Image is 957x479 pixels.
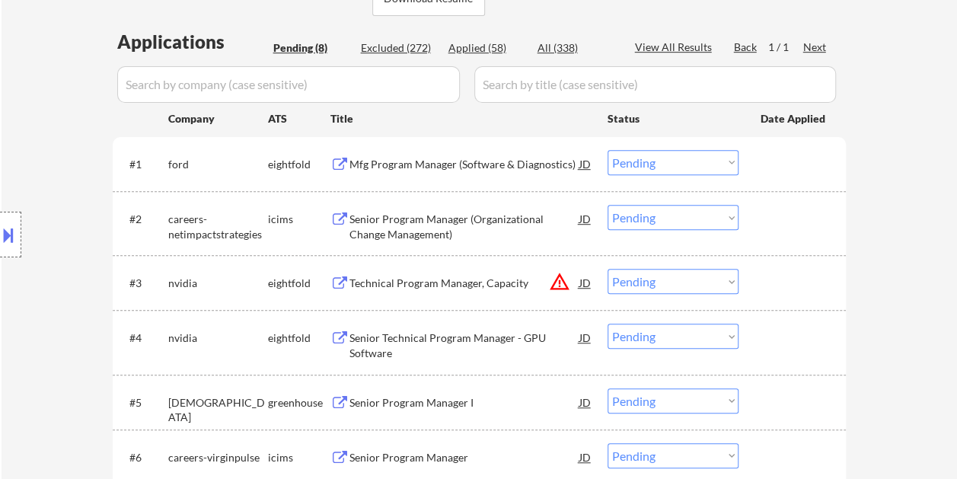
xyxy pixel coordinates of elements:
div: JD [578,150,593,177]
div: Senior Program Manager I [349,395,579,410]
div: icims [268,450,330,465]
div: #5 [129,395,156,410]
div: eightfold [268,157,330,172]
input: Search by company (case sensitive) [117,66,460,103]
input: Search by title (case sensitive) [474,66,836,103]
div: icims [268,212,330,227]
div: JD [578,388,593,416]
div: Pending (8) [273,40,349,56]
div: greenhouse [268,395,330,410]
div: Senior Technical Program Manager - GPU Software [349,331,579,360]
div: Technical Program Manager, Capacity [349,276,579,291]
div: Senior Program Manager (Organizational Change Management) [349,212,579,241]
div: All (338) [538,40,614,56]
div: JD [578,324,593,351]
div: eightfold [268,331,330,346]
div: Date Applied [761,111,828,126]
div: [DEMOGRAPHIC_DATA] [168,395,268,425]
div: Back [734,40,758,55]
div: Applications [117,33,268,51]
div: JD [578,205,593,232]
div: Next [803,40,828,55]
div: ATS [268,111,330,126]
div: Applied (58) [448,40,525,56]
div: Title [330,111,593,126]
div: careers-virginpulse [168,450,268,465]
div: Mfg Program Manager (Software & Diagnostics) [349,157,579,172]
div: eightfold [268,276,330,291]
div: 1 / 1 [768,40,803,55]
div: View All Results [635,40,716,55]
button: warning_amber [549,271,570,292]
div: Status [608,104,738,132]
div: Excluded (272) [361,40,437,56]
div: Senior Program Manager [349,450,579,465]
div: JD [578,269,593,296]
div: #6 [129,450,156,465]
div: JD [578,443,593,471]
